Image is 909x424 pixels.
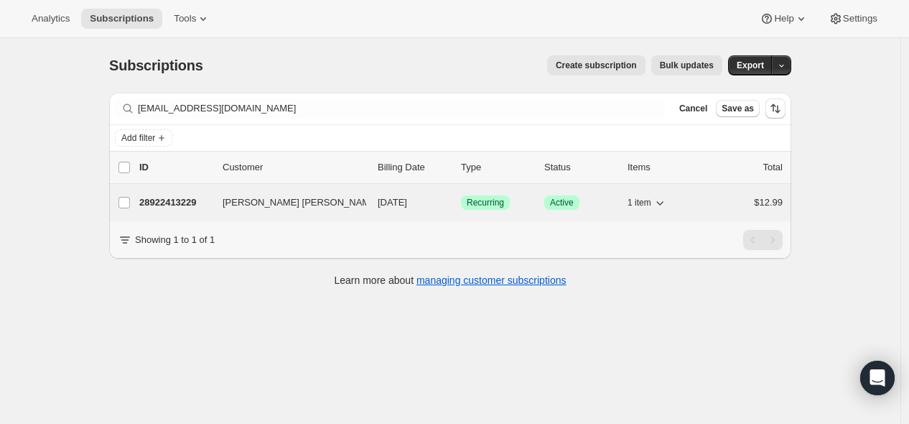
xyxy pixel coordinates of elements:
[23,9,78,29] button: Analytics
[679,103,707,114] span: Cancel
[416,275,567,286] a: managing customer subscriptions
[32,13,70,24] span: Analytics
[628,197,651,208] span: 1 item
[722,103,754,114] span: Save as
[820,9,886,29] button: Settings
[115,129,172,147] button: Add filter
[378,197,407,208] span: [DATE]
[461,160,533,175] div: Type
[138,98,665,119] input: Filter subscribers
[843,13,877,24] span: Settings
[547,55,645,75] button: Create subscription
[763,160,783,175] p: Total
[550,197,574,208] span: Active
[651,55,722,75] button: Bulk updates
[139,160,783,175] div: IDCustomerBilling DateTypeStatusItemsTotal
[139,160,211,175] p: ID
[556,60,637,71] span: Create subscription
[90,13,154,24] span: Subscriptions
[628,193,667,213] button: 1 item
[165,9,219,29] button: Tools
[378,160,449,175] p: Billing Date
[628,160,699,175] div: Items
[81,9,162,29] button: Subscriptions
[737,60,764,71] span: Export
[214,191,358,214] button: [PERSON_NAME] [PERSON_NAME]
[109,57,203,73] span: Subscriptions
[223,195,378,210] span: [PERSON_NAME] [PERSON_NAME]
[774,13,793,24] span: Help
[121,132,155,144] span: Add filter
[544,160,616,175] p: Status
[754,197,783,208] span: $12.99
[335,273,567,287] p: Learn more about
[135,233,215,247] p: Showing 1 to 1 of 1
[174,13,196,24] span: Tools
[467,197,504,208] span: Recurring
[660,60,714,71] span: Bulk updates
[223,160,366,175] p: Customer
[860,361,895,395] div: Open Intercom Messenger
[716,100,760,117] button: Save as
[673,100,713,117] button: Cancel
[139,195,211,210] p: 28922413229
[751,9,816,29] button: Help
[728,55,773,75] button: Export
[139,193,783,213] div: 28922413229[PERSON_NAME] [PERSON_NAME][DATE]SuccessRecurringSuccessActive1 item$12.99
[765,98,786,119] button: Sort the results
[743,230,783,250] nav: Pagination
